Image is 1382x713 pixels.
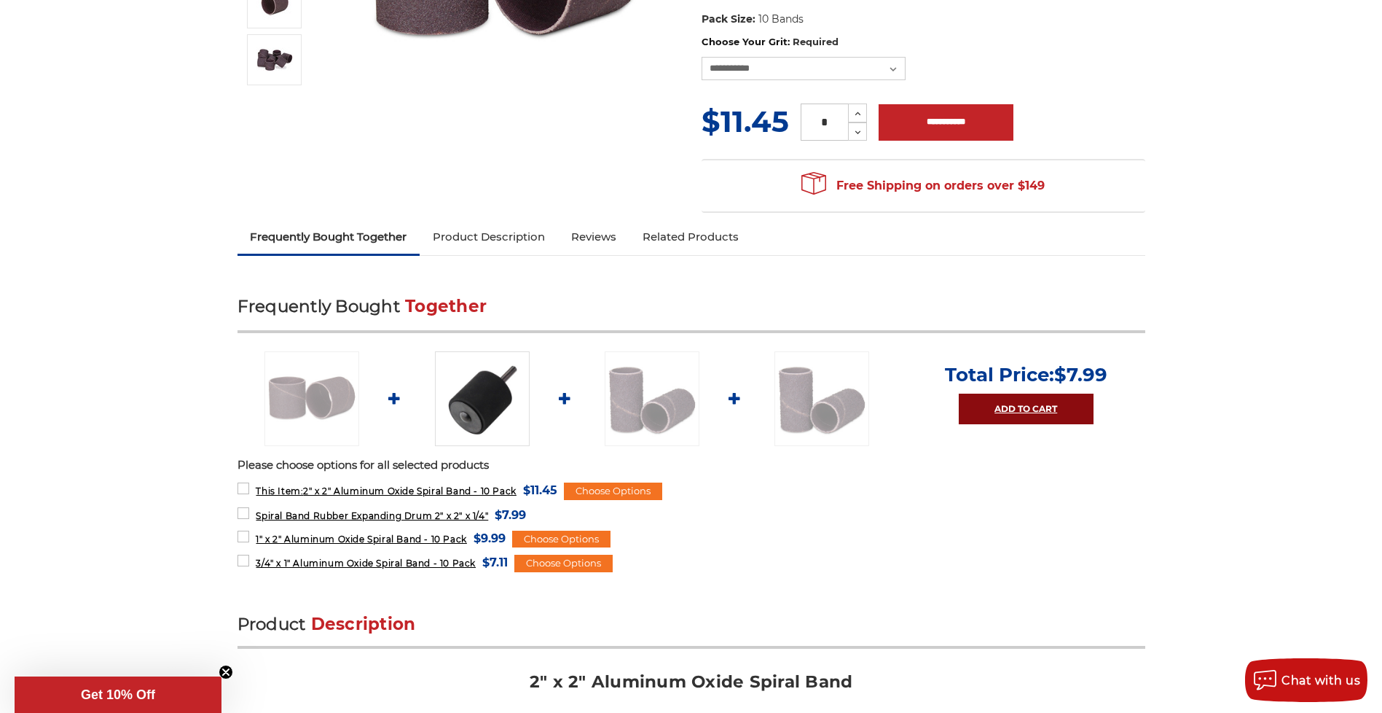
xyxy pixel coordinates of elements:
span: $7.99 [1054,363,1107,386]
span: $7.11 [482,553,508,572]
span: $9.99 [474,529,506,548]
img: 2" x 2" Spiral Bands Aluminum Oxide [256,42,293,78]
a: Product Description [420,221,558,253]
span: 2" x 2" Aluminum Oxide Spiral Band - 10 Pack [256,486,516,496]
span: Description [311,614,416,634]
img: 2" x 2" AOX Spiral Bands [264,351,359,446]
button: Chat with us [1245,658,1367,702]
a: Related Products [629,221,752,253]
p: Total Price: [945,363,1107,386]
span: $11.45 [702,104,789,139]
div: Choose Options [514,555,613,572]
div: Choose Options [564,483,662,500]
dd: 10 Bands [758,12,804,27]
span: Product [237,614,306,634]
button: Close teaser [219,665,233,679]
span: Chat with us [1281,674,1360,687]
span: Free Shipping on orders over $149 [801,171,1045,200]
dt: Pack Size: [702,12,755,27]
span: Together [405,296,487,316]
p: Please choose options for all selected products [237,457,1145,474]
a: Frequently Bought Together [237,221,420,253]
span: $11.45 [523,480,557,500]
span: 3/4" x 1" Aluminum Oxide Spiral Band - 10 Pack [256,558,476,569]
span: $7.99 [495,505,526,525]
label: Choose Your Grit: [702,35,1145,50]
a: Reviews [558,221,629,253]
strong: This Item: [256,486,303,496]
div: Get 10% OffClose teaser [15,677,221,713]
small: Required [793,36,839,47]
span: Frequently Bought [237,296,400,316]
span: 1" x 2" Aluminum Oxide Spiral Band - 10 Pack [256,534,466,545]
span: Get 10% Off [81,687,155,702]
a: Add to Cart [959,394,1094,424]
h2: 2" x 2" Aluminum Oxide Spiral Band [237,671,1145,704]
span: Spiral Band Rubber Expanding Drum 2" x 2" x 1/4" [256,510,488,521]
div: Choose Options [512,531,610,548]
